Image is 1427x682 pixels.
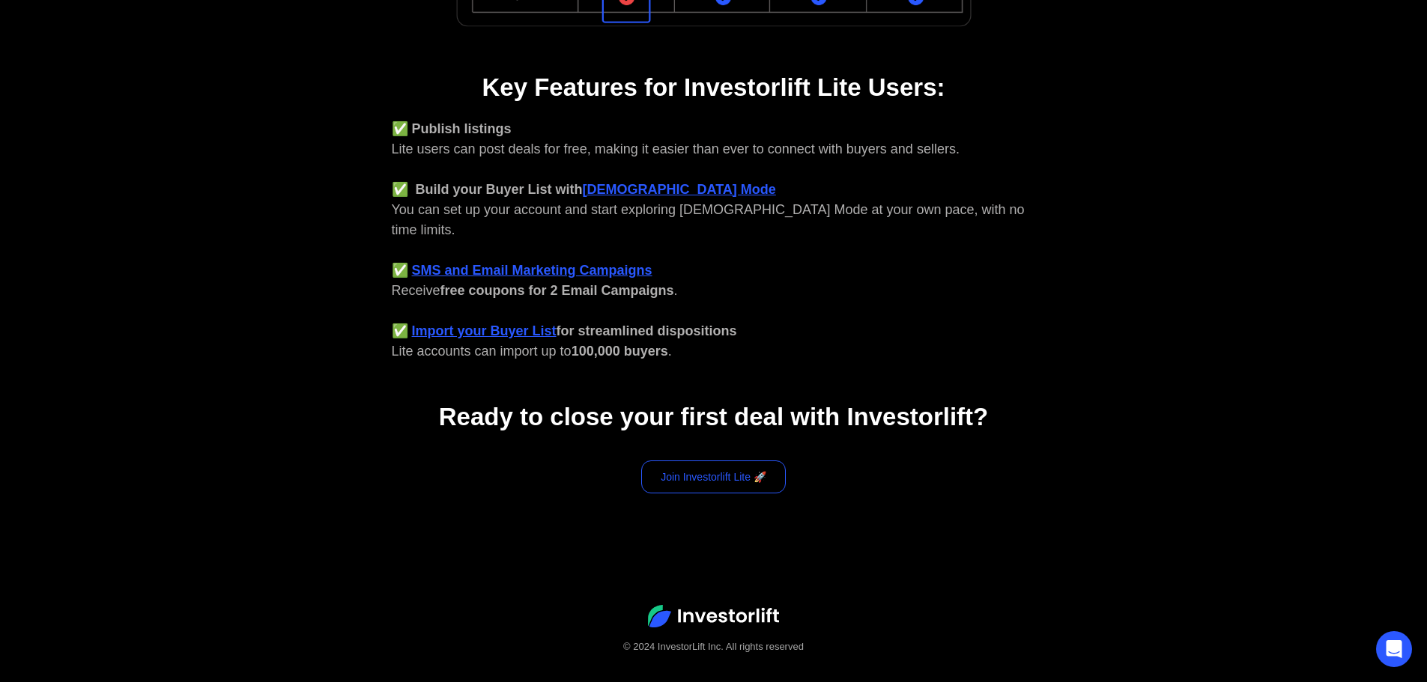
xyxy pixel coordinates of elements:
[557,323,737,338] strong: for streamlined dispositions
[439,403,988,430] strong: Ready to close your first deal with Investorlift?
[30,639,1397,654] div: © 2024 InvestorLift Inc. All rights reserved
[392,263,408,278] strong: ✅
[440,283,674,298] strong: free coupons for 2 Email Campaigns
[572,344,668,359] strong: 100,000 buyers
[583,182,776,197] a: [DEMOGRAPHIC_DATA] Mode
[412,263,652,278] a: SMS and Email Marketing Campaigns
[641,460,786,493] a: Join Investorlift Lite 🚀
[392,323,408,338] strong: ✅
[392,182,583,197] strong: ✅ Build your Buyer List with
[482,73,945,101] strong: Key Features for Investorlift Lite Users:
[392,121,512,136] strong: ✅ Publish listings
[412,323,557,338] a: Import your Buyer List
[1376,631,1412,667] div: Open Intercom Messenger
[392,119,1036,362] div: Lite users can post deals for free, making it easier than ever to connect with buyers and sellers...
